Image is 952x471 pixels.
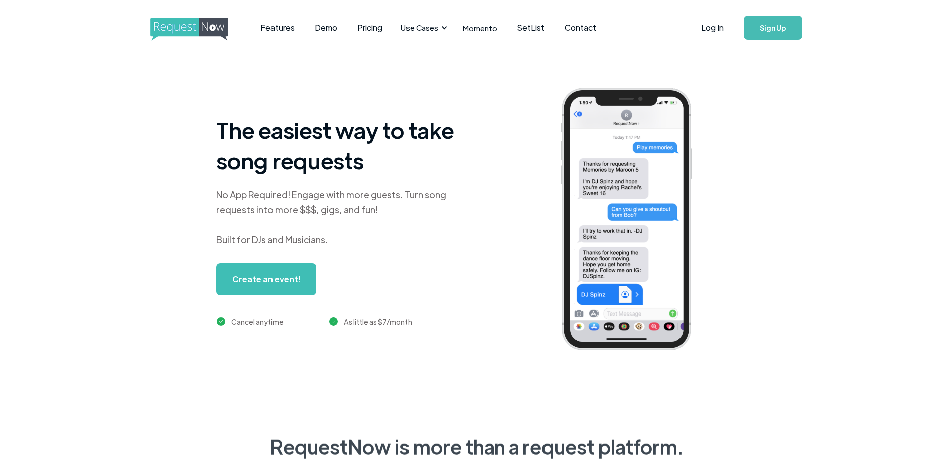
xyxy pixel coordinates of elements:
[216,187,467,247] div: No App Required! Engage with more guests. Turn song requests into more $$$, gigs, and fun! Built ...
[401,22,438,33] div: Use Cases
[216,115,467,175] h1: The easiest way to take song requests
[555,12,606,43] a: Contact
[744,16,802,40] a: Sign Up
[231,316,284,328] div: Cancel anytime
[329,317,338,326] img: green checkmark
[344,316,412,328] div: As little as $7/month
[347,12,392,43] a: Pricing
[305,12,347,43] a: Demo
[549,81,719,361] img: iphone screenshot
[217,317,225,326] img: green checkmark
[453,13,507,43] a: Momento
[250,12,305,43] a: Features
[150,18,225,38] a: home
[507,12,555,43] a: SetList
[691,10,734,45] a: Log In
[150,18,247,41] img: requestnow logo
[395,12,450,43] div: Use Cases
[216,263,316,295] a: Create an event!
